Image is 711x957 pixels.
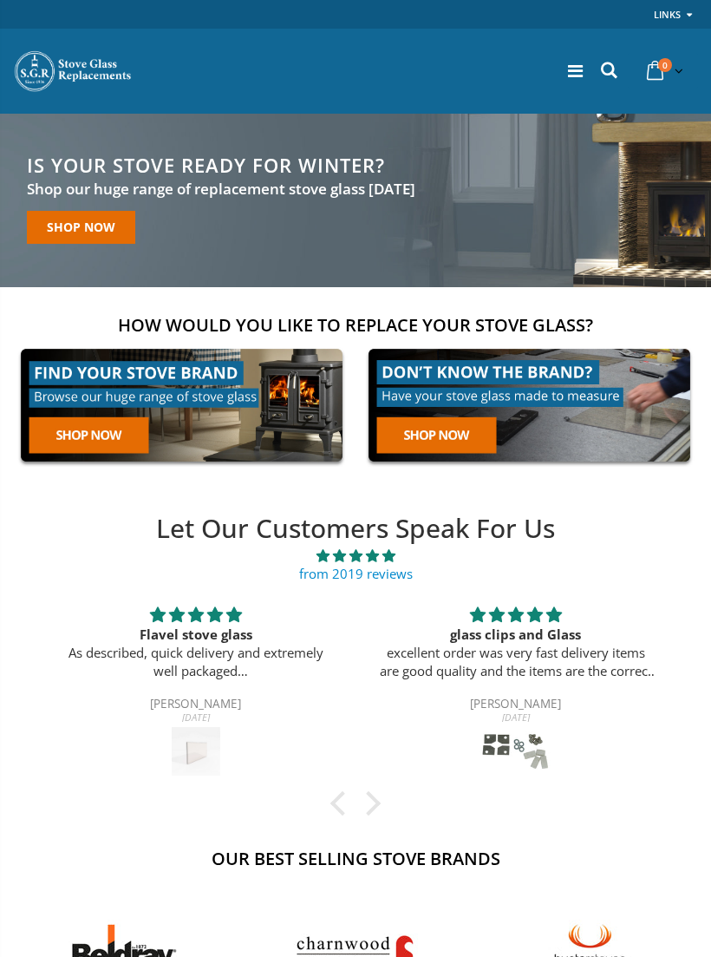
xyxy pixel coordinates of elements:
[376,626,655,644] div: glass clips and Glass
[27,211,135,244] a: Shop now
[299,565,413,582] a: from 2019 reviews
[640,54,687,88] a: 0
[376,712,655,722] div: [DATE]
[658,58,672,72] span: 0
[13,341,350,469] img: find-your-brand-cta_9b334d5d-5c94-48ed-825f-d7972bbdebd0.jpg
[376,698,655,712] div: [PERSON_NAME]
[56,698,335,712] div: [PERSON_NAME]
[13,847,698,870] h2: Our Best Selling Stove Brands
[36,547,675,583] a: 4.89 stars from 2019 reviews
[654,3,681,25] a: Links
[13,313,698,337] h2: How would you like to replace your stove glass?
[479,727,552,776] img: Dunsley Highlander Stove Glass Clips And Screws (Set Of 4)
[27,155,415,174] h2: Is your stove ready for winter?
[56,604,335,626] div: 5 stars
[568,59,583,82] a: Menu
[13,49,134,93] img: Stove Glass Replacement
[27,180,415,200] h3: Shop our huge range of replacement stove glass [DATE]
[36,547,675,565] span: 4.89 stars
[56,644,335,680] p: As described, quick delivery and extremely well packaged Thank you
[36,511,675,547] h2: Let Our Customers Speak For Us
[56,712,335,722] div: [DATE]
[376,644,655,680] p: excellent order was very fast delivery items are good quality and the items are the correct ones ...
[56,626,335,644] div: Flavel stove glass
[172,727,220,776] img: Flavel Emberglow Stove Glass - 490mm x 265mm
[376,604,655,626] div: 5 stars
[361,341,698,469] img: made-to-measure-cta_2cd95ceb-d519-4648-b0cf-d2d338fdf11f.jpg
